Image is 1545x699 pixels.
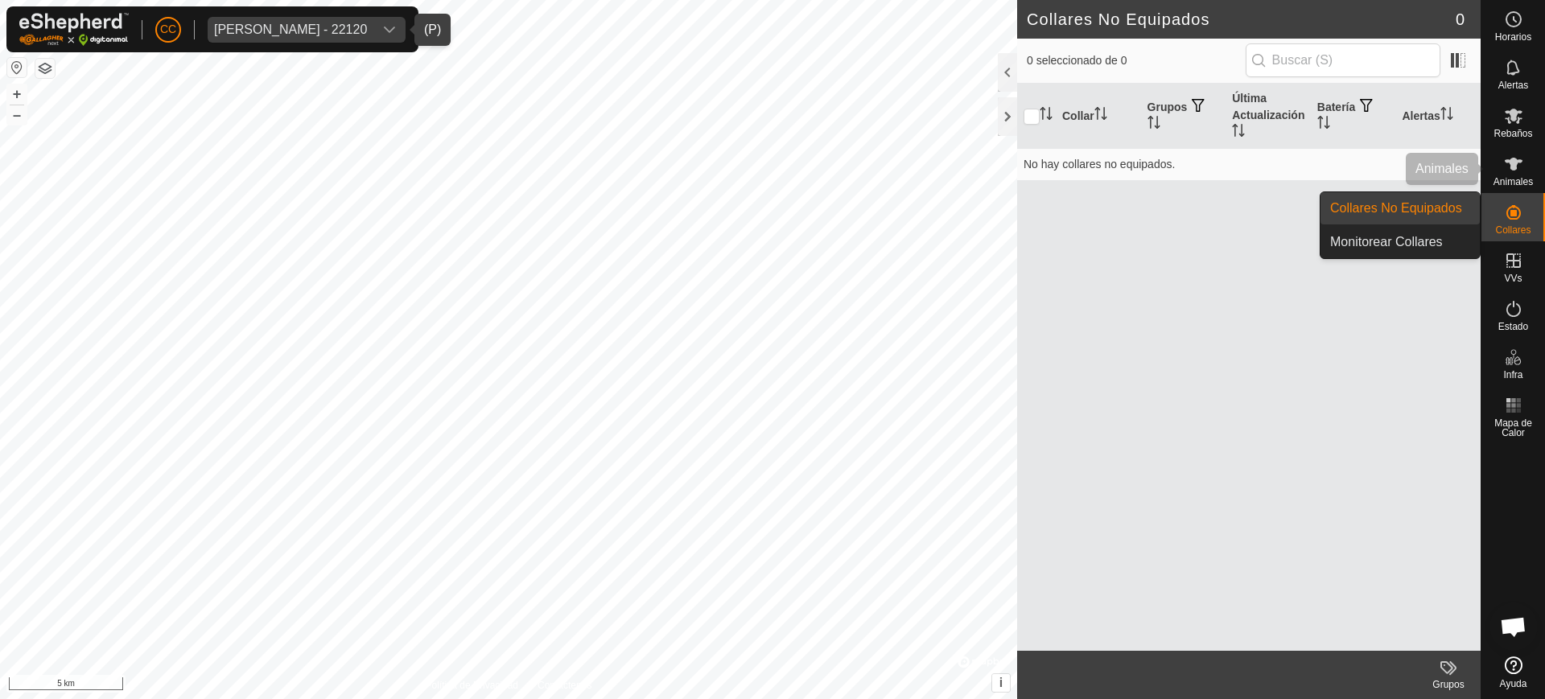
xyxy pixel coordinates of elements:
span: Mapa de Calor [1485,418,1541,438]
div: [PERSON_NAME] - 22120 [214,23,367,36]
input: Buscar (S) [1246,43,1440,77]
p-sorticon: Activar para ordenar [1040,109,1053,122]
a: Collares No Equipados [1320,192,1480,224]
span: Rebaños [1493,129,1532,138]
span: 0 seleccionado de 0 [1027,52,1246,69]
span: CC [160,21,176,38]
a: Monitorear Collares [1320,226,1480,258]
span: Animales [1493,177,1533,187]
div: dropdown trigger [373,17,406,43]
span: VVs [1504,273,1522,283]
p-sorticon: Activar para ordenar [1147,118,1160,131]
span: Ayuda [1500,679,1527,689]
span: Horarios [1495,32,1531,42]
button: + [7,84,27,104]
th: Última Actualización [1226,84,1311,149]
p-sorticon: Activar para ordenar [1440,109,1453,122]
span: Jordi Carbonell Vila - 22120 [208,17,373,43]
a: Política de Privacidad [426,678,518,693]
th: Alertas [1395,84,1481,149]
img: Logo Gallagher [19,13,129,46]
button: Capas del Mapa [35,59,55,78]
span: i [999,676,1003,689]
th: Batería [1311,84,1396,149]
td: No hay collares no equipados. [1017,148,1481,180]
button: Restablecer Mapa [7,58,27,77]
span: Alertas [1498,80,1528,90]
div: Chat abierto [1489,602,1538,651]
button: – [7,105,27,125]
th: Collar [1056,84,1141,149]
h2: Collares No Equipados [1027,10,1456,29]
p-sorticon: Activar para ordenar [1094,109,1107,122]
p-sorticon: Activar para ordenar [1317,118,1330,131]
span: Monitorear Collares [1330,232,1443,252]
a: Contáctenos [538,678,591,693]
span: Infra [1503,370,1522,380]
a: Ayuda [1481,650,1545,695]
p-sorticon: Activar para ordenar [1232,126,1245,139]
span: Estado [1498,322,1528,331]
span: 0 [1456,7,1465,31]
div: Grupos [1416,677,1481,692]
button: i [992,674,1010,692]
span: Collares No Equipados [1330,199,1462,218]
span: Collares [1495,225,1531,235]
th: Grupos [1141,84,1226,149]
